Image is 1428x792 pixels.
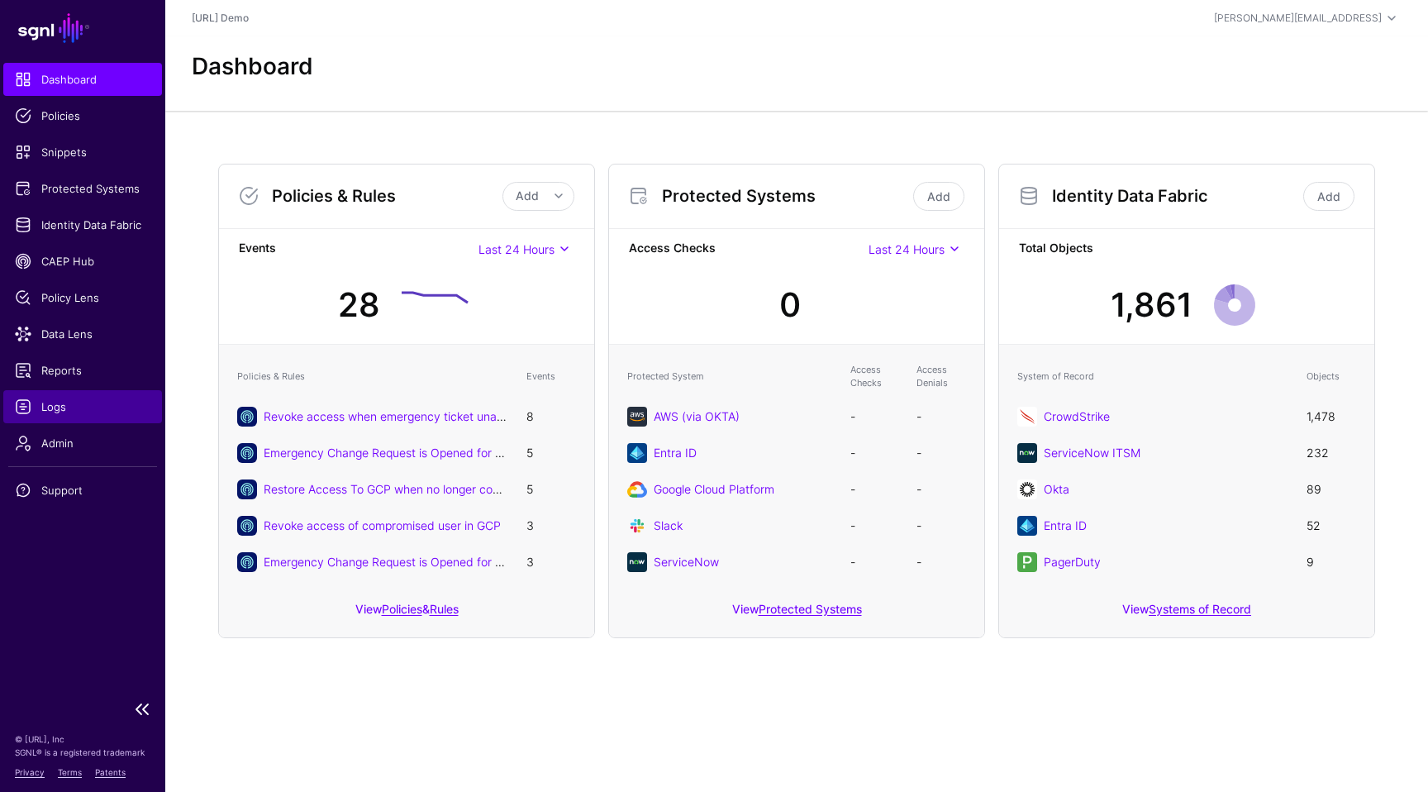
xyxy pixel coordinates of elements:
img: svg+xml;base64,PHN2ZyB3aWR0aD0iNjQiIGhlaWdodD0iNjQiIHZpZXdCb3g9IjAgMCA2NCA2NCIgZmlsbD0ibm9uZSIgeG... [1017,443,1037,463]
h2: Dashboard [192,53,313,81]
a: Revoke access of compromised user in GCP [264,518,501,532]
strong: Access Checks [629,239,869,260]
th: Protected System [619,355,842,398]
td: - [842,544,908,580]
td: 232 [1298,435,1364,471]
td: 5 [518,471,584,508]
a: CAEP Hub [3,245,162,278]
strong: Events [239,239,478,260]
a: Policies [382,602,422,616]
th: Objects [1298,355,1364,398]
a: PagerDuty [1044,555,1101,569]
a: Okta [1044,482,1069,496]
span: Identity Data Fabric [15,217,150,233]
span: Admin [15,435,150,451]
td: - [908,508,974,544]
img: svg+xml;base64,PHN2ZyB3aWR0aD0iNjQiIGhlaWdodD0iNjQiIHZpZXdCb3g9IjAgMCA2NCA2NCIgZmlsbD0ibm9uZSIgeG... [627,516,647,536]
strong: Total Objects [1019,239,1354,260]
p: © [URL], Inc [15,732,150,746]
a: Policies [3,99,162,132]
img: svg+xml;base64,PHN2ZyB3aWR0aD0iNjQiIGhlaWdodD0iNjQiIHZpZXdCb3g9IjAgMCA2NCA2NCIgZmlsbD0ibm9uZSIgeG... [1017,516,1037,536]
div: 28 [338,280,380,330]
a: Google Cloud Platform [654,482,774,496]
span: Reports [15,362,150,379]
a: AWS (via OKTA) [654,409,740,423]
div: View [609,590,984,637]
div: [PERSON_NAME][EMAIL_ADDRESS] [1214,11,1382,26]
td: - [908,398,974,435]
span: Policies [15,107,150,124]
a: Patents [95,767,126,777]
span: Add [516,188,539,203]
a: Dashboard [3,63,162,96]
img: svg+xml;base64,PHN2ZyB3aWR0aD0iNjQiIGhlaWdodD0iNjQiIHZpZXdCb3g9IjAgMCA2NCA2NCIgZmlsbD0ibm9uZSIgeG... [1017,552,1037,572]
a: SGNL [10,10,155,46]
a: ServiceNow [654,555,719,569]
a: Rules [430,602,459,616]
img: svg+xml;base64,PHN2ZyB3aWR0aD0iMTg0IiBoZWlnaHQ9IjE0OCIgdmlld0JveD0iMCAwIDE4NCAxNDgiIGZpbGw9Im5vbm... [627,479,647,499]
td: - [842,435,908,471]
h3: Policies & Rules [272,186,502,206]
td: 9 [1298,544,1364,580]
img: svg+xml;base64,PHN2ZyB3aWR0aD0iNjQiIGhlaWdodD0iNjQiIHZpZXdCb3g9IjAgMCA2NCA2NCIgZmlsbD0ibm9uZSIgeG... [627,552,647,572]
td: 5 [518,435,584,471]
td: 1,478 [1298,398,1364,435]
th: System of Record [1009,355,1298,398]
a: Admin [3,427,162,460]
a: Snippets [3,136,162,169]
img: svg+xml;base64,PHN2ZyB3aWR0aD0iNjQiIGhlaWdodD0iNjQiIHZpZXdCb3g9IjAgMCA2NCA2NCIgZmlsbD0ibm9uZSIgeG... [1017,407,1037,427]
th: Access Denials [908,355,974,398]
td: - [842,471,908,508]
td: - [908,471,974,508]
span: Snippets [15,144,150,160]
a: Protected Systems [759,602,862,616]
h3: Protected Systems [662,186,910,206]
span: CAEP Hub [15,253,150,270]
a: ServiceNow ITSM [1044,446,1140,460]
a: Data Lens [3,317,162,351]
div: View & [219,590,594,637]
a: Terms [58,767,82,777]
span: Support [15,482,150,499]
img: svg+xml;base64,PHN2ZyB3aWR0aD0iNjQiIGhlaWdodD0iNjQiIHZpZXdCb3g9IjAgMCA2NCA2NCIgZmlsbD0ibm9uZSIgeG... [627,443,647,463]
a: CrowdStrike [1044,409,1110,423]
td: 89 [1298,471,1364,508]
a: Policy Lens [3,281,162,314]
td: 8 [518,398,584,435]
span: Last 24 Hours [478,242,555,256]
span: Protected Systems [15,180,150,197]
td: - [908,435,974,471]
div: 1,861 [1111,280,1192,330]
a: Emergency Change Request is Opened for AWS [264,446,520,460]
img: svg+xml;base64,PHN2ZyB3aWR0aD0iNjQiIGhlaWdodD0iNjQiIHZpZXdCb3g9IjAgMCA2NCA2NCIgZmlsbD0ibm9uZSIgeG... [627,407,647,427]
p: SGNL® is a registered trademark [15,746,150,759]
td: 52 [1298,508,1364,544]
a: [URL] Demo [192,12,249,24]
th: Access Checks [842,355,908,398]
a: Identity Data Fabric [3,208,162,241]
td: - [908,544,974,580]
a: Reports [3,354,162,387]
a: Entra ID [654,446,697,460]
th: Events [518,355,584,398]
img: svg+xml;base64,PHN2ZyB3aWR0aD0iNjQiIGhlaWdodD0iNjQiIHZpZXdCb3g9IjAgMCA2NCA2NCIgZmlsbD0ibm9uZSIgeG... [1017,479,1037,499]
a: Restore Access To GCP when no longer compromised [264,482,552,496]
span: Policy Lens [15,289,150,306]
div: 0 [779,280,801,330]
a: Systems of Record [1149,602,1251,616]
a: Revoke access when emergency ticket unassigned for AWS [264,409,584,423]
a: Protected Systems [3,172,162,205]
span: Last 24 Hours [869,242,945,256]
span: Dashboard [15,71,150,88]
a: Add [913,182,964,211]
h3: Identity Data Fabric [1052,186,1300,206]
a: Slack [654,518,683,532]
a: Logs [3,390,162,423]
td: 3 [518,544,584,580]
div: View [999,590,1374,637]
span: Logs [15,398,150,415]
a: Add [1303,182,1354,211]
span: Data Lens [15,326,150,342]
td: - [842,508,908,544]
th: Policies & Rules [229,355,518,398]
